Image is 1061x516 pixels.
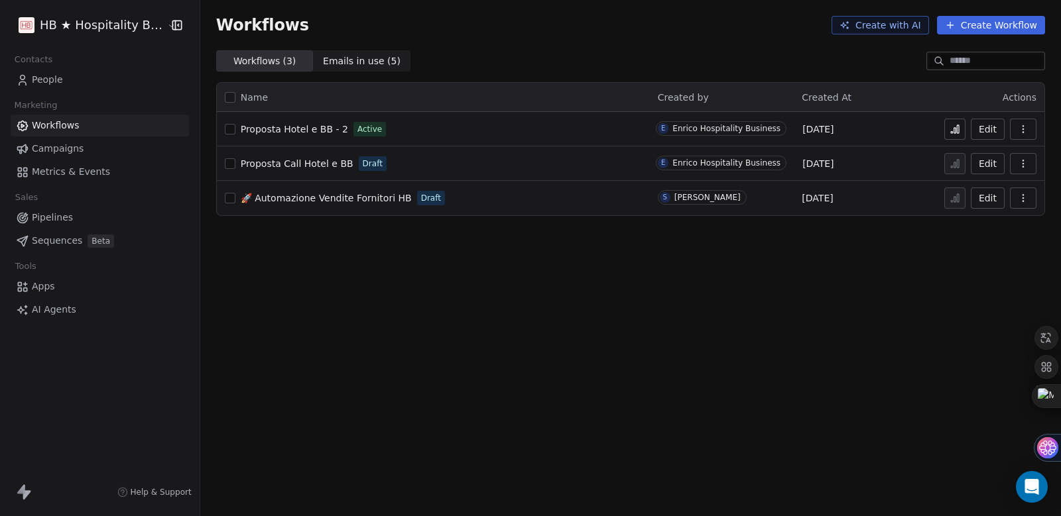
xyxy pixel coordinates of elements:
[9,256,42,276] span: Tools
[662,192,666,203] div: S
[323,54,401,68] span: Emails in use ( 5 )
[32,280,55,293] span: Apps
[661,158,665,168] div: E
[11,69,189,91] a: People
[32,211,73,225] span: Pipelines
[1016,471,1048,503] div: Open Intercom Messenger
[11,276,189,297] a: Apps
[32,303,76,317] span: AI Agents
[357,123,382,135] span: Active
[32,73,63,87] span: People
[241,91,268,105] span: Name
[241,191,412,205] a: 🚀 Automazione Vendite Fornitori HB
[216,16,309,34] span: Workflows
[11,207,189,229] a: Pipelines
[241,124,348,134] span: Proposta Hotel e BB - 2
[971,119,1005,140] button: Edit
[32,142,84,156] span: Campaigns
[88,234,114,248] span: Beta
[971,153,1005,174] button: Edit
[937,16,1045,34] button: Create Workflow
[241,158,353,169] span: Proposta Call Hotel e BB
[131,487,192,497] span: Help & Support
[241,123,348,136] a: Proposta Hotel e BB - 2
[661,123,665,134] div: E
[32,234,82,248] span: Sequences
[1003,92,1036,103] span: Actions
[9,50,58,70] span: Contacts
[11,115,189,136] a: Workflows
[802,92,851,103] span: Created At
[802,191,833,205] span: [DATE]
[421,192,441,204] span: Draft
[672,158,780,168] div: Enrico Hospitality Business
[658,92,709,103] span: Created by
[674,193,741,202] div: [PERSON_NAME]
[9,187,44,207] span: Sales
[16,14,158,36] button: HB ★ Hospitality Business
[802,157,834,170] span: [DATE]
[19,17,34,33] img: Senza%20titolo%20(1600%20x%20900%20px).png
[40,17,164,34] span: HB ★ Hospitality Business
[363,158,383,170] span: Draft
[832,16,929,34] button: Create with AI
[117,487,192,497] a: Help & Support
[241,157,353,170] a: Proposta Call Hotel e BB
[32,119,80,132] span: Workflows
[32,165,110,179] span: Metrics & Events
[11,299,189,321] a: AI Agents
[11,161,189,183] a: Metrics & Events
[11,138,189,160] a: Campaigns
[971,187,1005,209] button: Edit
[9,95,63,115] span: Marketing
[11,230,189,252] a: SequencesBeta
[802,123,834,136] span: [DATE]
[241,193,412,203] span: 🚀 Automazione Vendite Fornitori HB
[672,124,780,133] div: Enrico Hospitality Business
